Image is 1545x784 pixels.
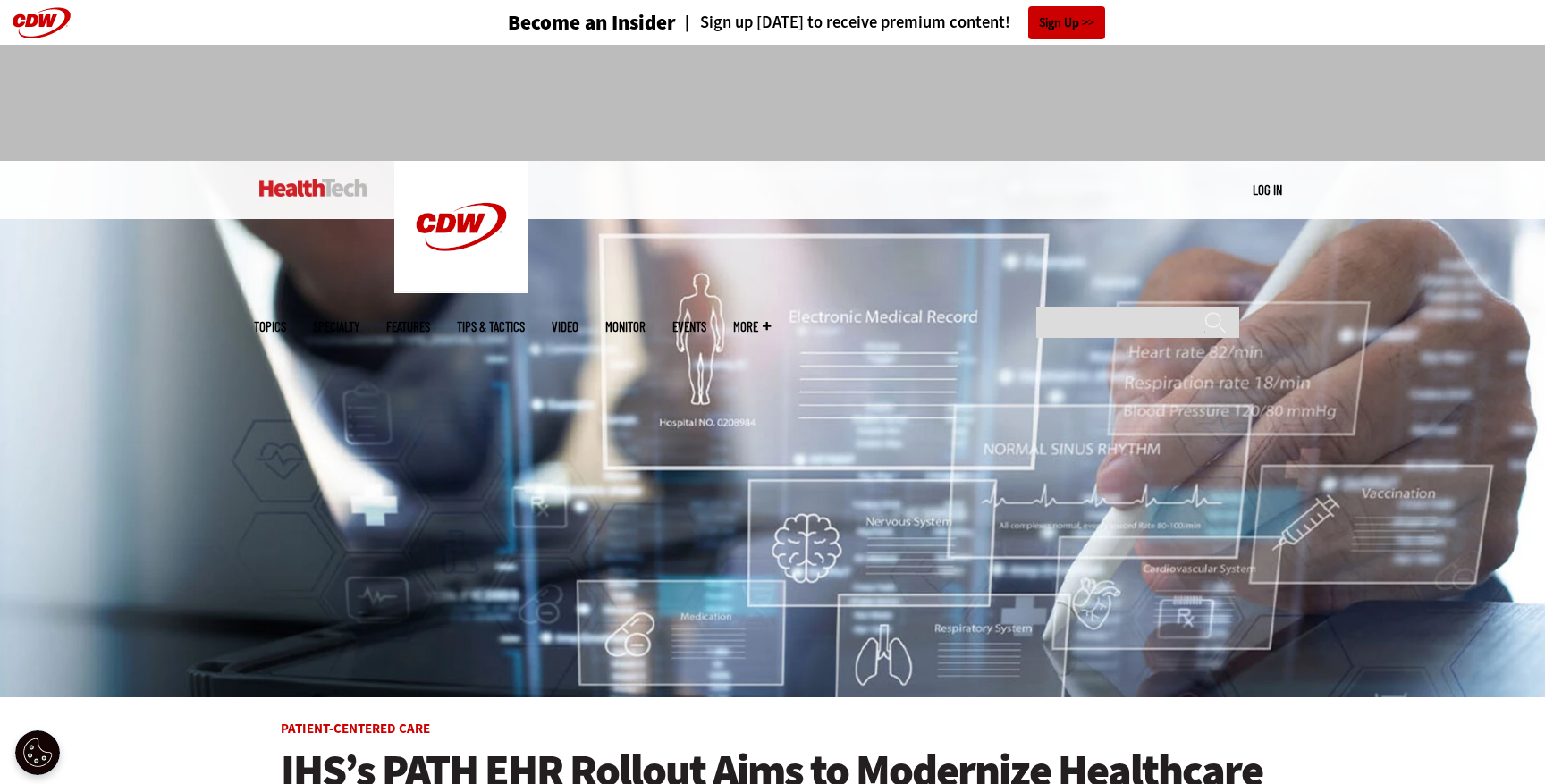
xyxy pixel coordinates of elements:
a: Sign Up [1028,6,1105,39]
a: Log in [1253,181,1282,198]
a: CDW [394,279,528,298]
a: Tips & Tactics [457,320,525,333]
a: Patient-Centered Care [281,720,430,738]
img: Home [394,161,528,293]
a: MonITor [605,320,646,333]
img: Home [259,179,367,197]
div: Cookie Settings [15,730,60,775]
a: Sign up [DATE] to receive premium content! [676,14,1010,31]
button: Open Preferences [15,730,60,775]
a: Events [672,320,706,333]
div: User menu [1253,181,1282,199]
h3: Become an Insider [508,13,676,33]
a: Video [552,320,578,333]
a: Become an Insider [441,13,676,33]
span: Topics [254,320,286,333]
a: Features [386,320,430,333]
span: Specialty [313,320,359,333]
span: More [733,320,771,333]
